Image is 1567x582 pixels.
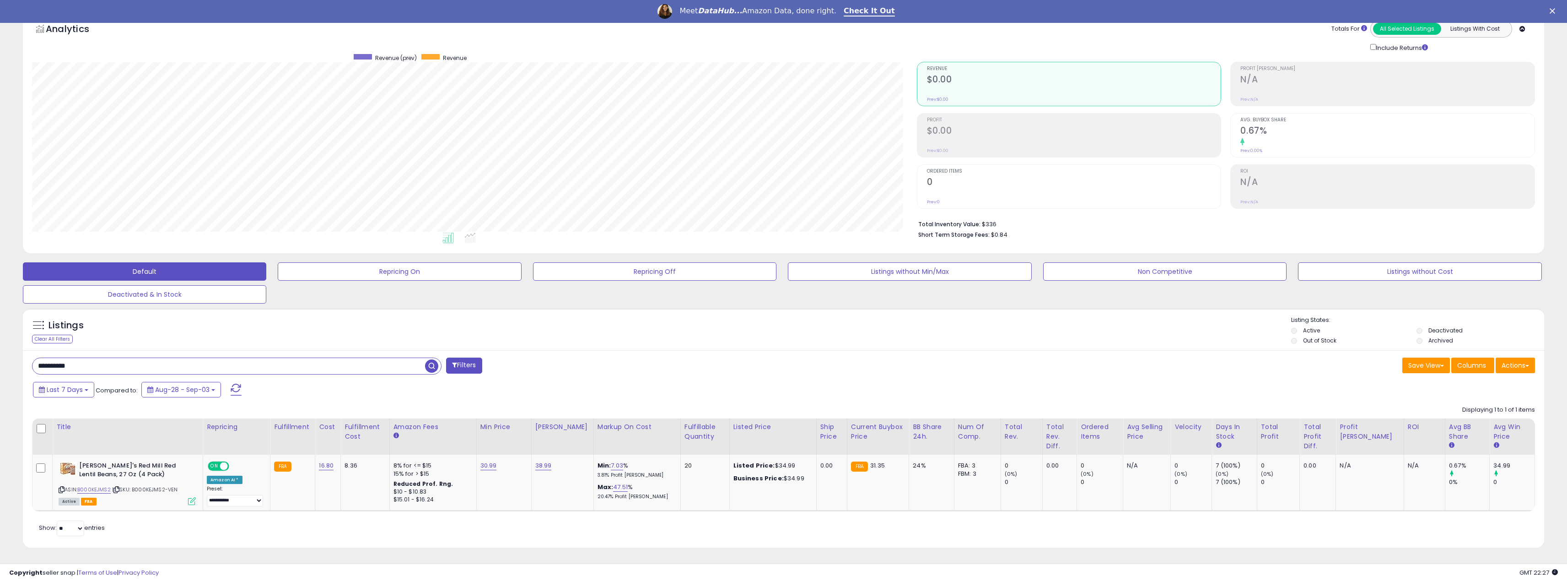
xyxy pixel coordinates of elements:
button: Columns [1451,358,1494,373]
div: Displaying 1 to 1 of 1 items [1462,406,1535,414]
span: Last 7 Days [47,385,83,394]
button: Aug-28 - Sep-03 [141,382,221,397]
button: Repricing Off [533,262,776,281]
small: Avg BB Share. [1449,441,1454,450]
a: 16.80 [319,461,334,470]
a: Privacy Policy [118,568,159,577]
div: 24% [913,462,947,470]
b: Business Price: [733,474,784,483]
div: 0 [1081,462,1123,470]
div: 20 [684,462,722,470]
span: ON [209,462,220,470]
a: Check It Out [844,6,895,16]
button: Listings without Cost [1298,262,1541,281]
div: Totals For [1331,25,1367,33]
button: Listings With Cost [1441,23,1509,35]
div: seller snap | | [9,569,159,577]
label: Archived [1428,337,1453,344]
strong: Copyright [9,568,43,577]
label: Deactivated [1428,326,1463,334]
button: Non Competitive [1043,262,1287,281]
small: (0%) [1261,470,1274,478]
div: Amazon AI * [207,476,242,484]
div: Days In Stock [1216,422,1253,441]
div: Total Rev. Diff. [1046,422,1073,451]
div: Fulfillment [274,422,311,432]
div: Fulfillable Quantity [684,422,726,441]
span: Ordered Items [927,169,1221,174]
a: Terms of Use [78,568,117,577]
div: [PERSON_NAME] [535,422,590,432]
p: 3.81% Profit [PERSON_NAME] [598,472,673,479]
div: Amazon Fees [393,422,473,432]
span: 31.35 [870,461,885,470]
a: 30.99 [480,461,497,470]
div: $34.99 [733,462,809,470]
small: (0%) [1005,470,1018,478]
div: Current Buybox Price [851,422,905,441]
span: Columns [1457,361,1486,370]
a: B000KEJMS2 [77,486,111,494]
div: FBA: 3 [958,462,994,470]
div: 0.00 [820,462,840,470]
div: ROI [1408,422,1441,432]
div: % [598,462,673,479]
small: Prev: $0.00 [927,148,948,153]
div: Include Returns [1363,42,1439,53]
span: Revenue [927,66,1221,71]
div: 0 [1261,462,1300,470]
div: Ship Price [820,422,843,441]
li: $336 [918,218,1528,229]
button: Save View [1402,358,1450,373]
div: N/A [1340,462,1397,470]
small: FBA [274,462,291,472]
h2: 0 [927,177,1221,189]
b: Listed Price: [733,461,775,470]
i: DataHub... [698,6,742,15]
div: 0 [1081,478,1123,486]
span: Aug-28 - Sep-03 [155,385,210,394]
div: Ordered Items [1081,422,1119,441]
span: FBA [81,498,97,506]
small: Prev: 0 [927,199,940,205]
div: 0.00 [1046,462,1070,470]
div: 8.36 [345,462,382,470]
span: | SKU: B000KEJMS2-VEN [112,486,178,493]
h5: Listings [48,319,84,332]
div: Velocity [1174,422,1208,432]
div: Avg BB Share [1449,422,1486,441]
div: Total Profit Diff. [1303,422,1332,451]
div: Meet Amazon Data, done right. [679,6,836,16]
span: Compared to: [96,386,138,395]
div: Fulfillment Cost [345,422,385,441]
b: Total Inventory Value: [918,220,980,228]
p: 20.47% Profit [PERSON_NAME] [598,494,673,500]
button: Repricing On [278,262,521,281]
small: Prev: N/A [1240,199,1258,205]
div: $34.99 [733,474,809,483]
div: Repricing [207,422,266,432]
h2: 0.67% [1240,125,1535,138]
div: 0 [1174,478,1212,486]
div: Close [1550,8,1559,14]
a: 7.03 [611,461,623,470]
div: Clear All Filters [32,335,73,343]
div: 7 (100%) [1216,478,1256,486]
b: Reduced Prof. Rng. [393,480,453,488]
button: Last 7 Days [33,382,94,397]
div: BB Share 24h. [913,422,950,441]
div: Avg Selling Price [1127,422,1167,441]
div: Num of Comp. [958,422,997,441]
span: Revenue [443,54,467,62]
div: N/A [1408,462,1438,470]
th: The percentage added to the cost of goods (COGS) that forms the calculator for Min & Max prices. [593,419,680,455]
span: OFF [228,462,242,470]
div: Profit [PERSON_NAME] [1340,422,1400,441]
small: (0%) [1174,470,1187,478]
div: Title [56,422,199,432]
div: 0.67% [1449,462,1489,470]
small: (0%) [1216,470,1228,478]
span: ROI [1240,169,1535,174]
b: Short Term Storage Fees: [918,231,990,239]
div: $10 - $10.83 [393,488,469,496]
